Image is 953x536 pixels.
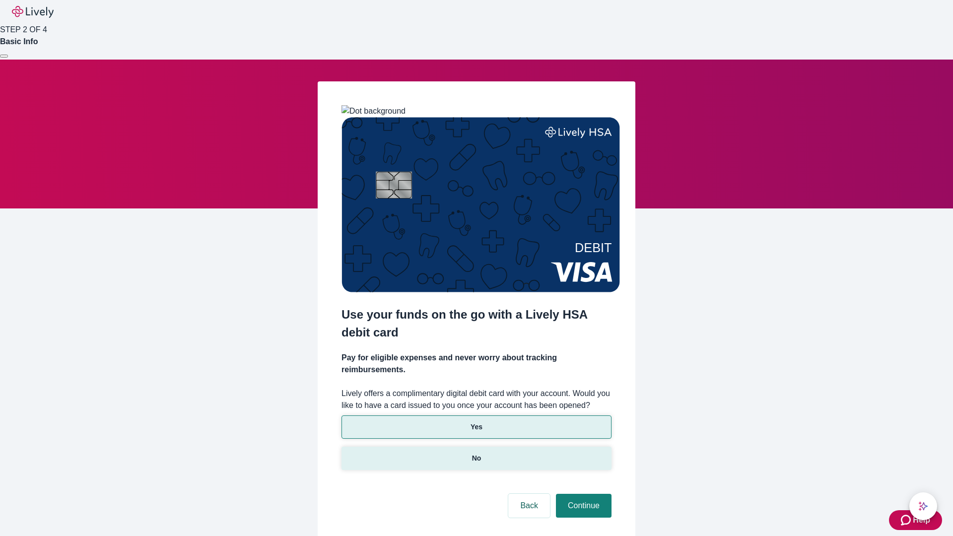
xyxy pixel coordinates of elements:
[12,6,54,18] img: Lively
[341,447,612,470] button: No
[889,510,942,530] button: Zendesk support iconHelp
[341,306,612,341] h2: Use your funds on the go with a Lively HSA debit card
[341,105,406,117] img: Dot background
[913,514,930,526] span: Help
[341,117,620,292] img: Debit card
[909,492,937,520] button: chat
[341,415,612,439] button: Yes
[508,494,550,518] button: Back
[341,352,612,376] h4: Pay for eligible expenses and never worry about tracking reimbursements.
[901,514,913,526] svg: Zendesk support icon
[918,501,928,511] svg: Lively AI Assistant
[341,388,612,411] label: Lively offers a complimentary digital debit card with your account. Would you like to have a card...
[556,494,612,518] button: Continue
[472,453,481,464] p: No
[471,422,482,432] p: Yes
